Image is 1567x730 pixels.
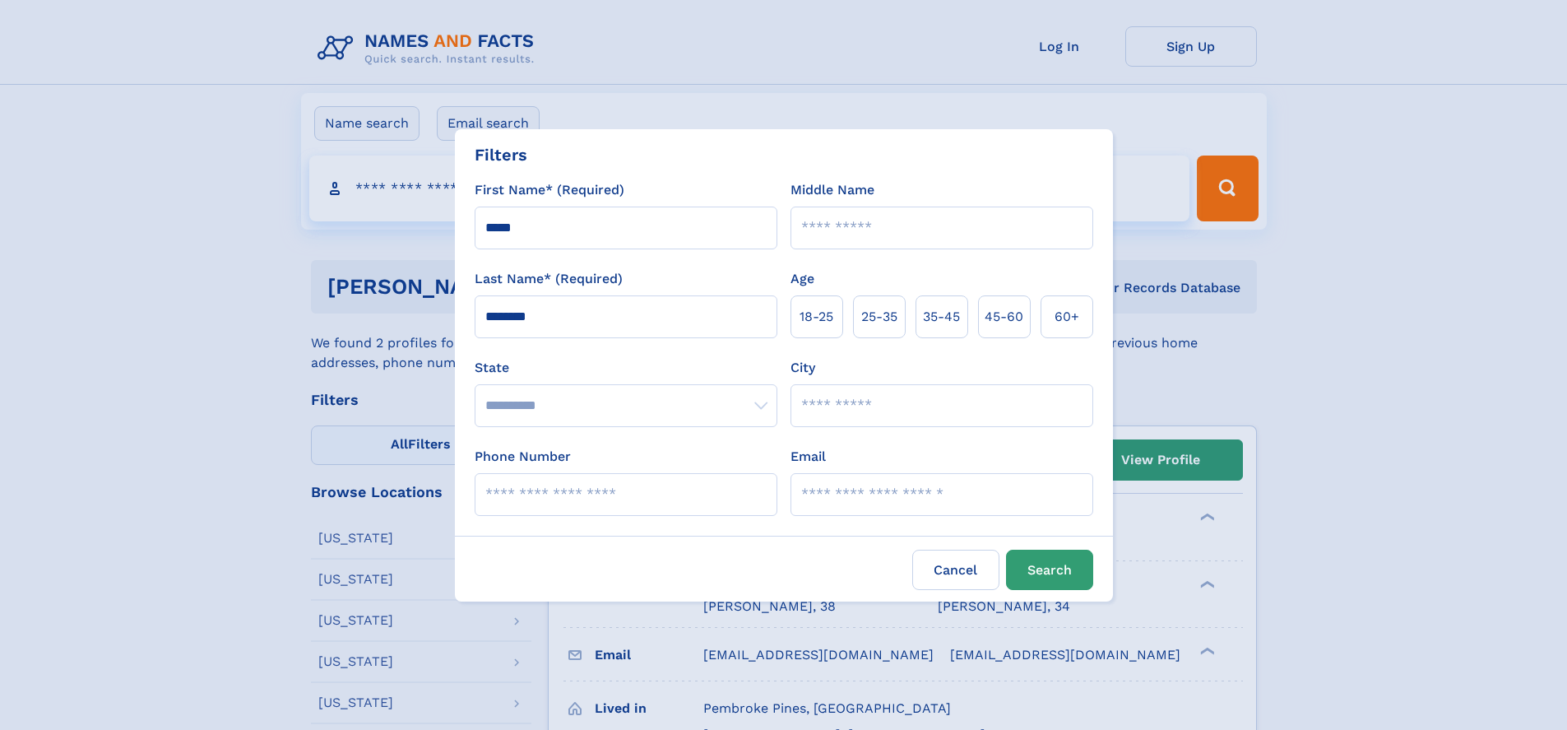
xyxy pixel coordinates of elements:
label: Age [790,269,814,289]
span: 25‑35 [861,307,897,327]
div: Filters [475,142,527,167]
label: Cancel [912,550,999,590]
button: Search [1006,550,1093,590]
span: 45‑60 [985,307,1023,327]
span: 35‑45 [923,307,960,327]
label: First Name* (Required) [475,180,624,200]
span: 60+ [1055,307,1079,327]
label: City [790,358,815,378]
label: State [475,358,777,378]
label: Last Name* (Required) [475,269,623,289]
label: Email [790,447,826,467]
label: Middle Name [790,180,874,200]
label: Phone Number [475,447,571,467]
span: 18‑25 [800,307,833,327]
